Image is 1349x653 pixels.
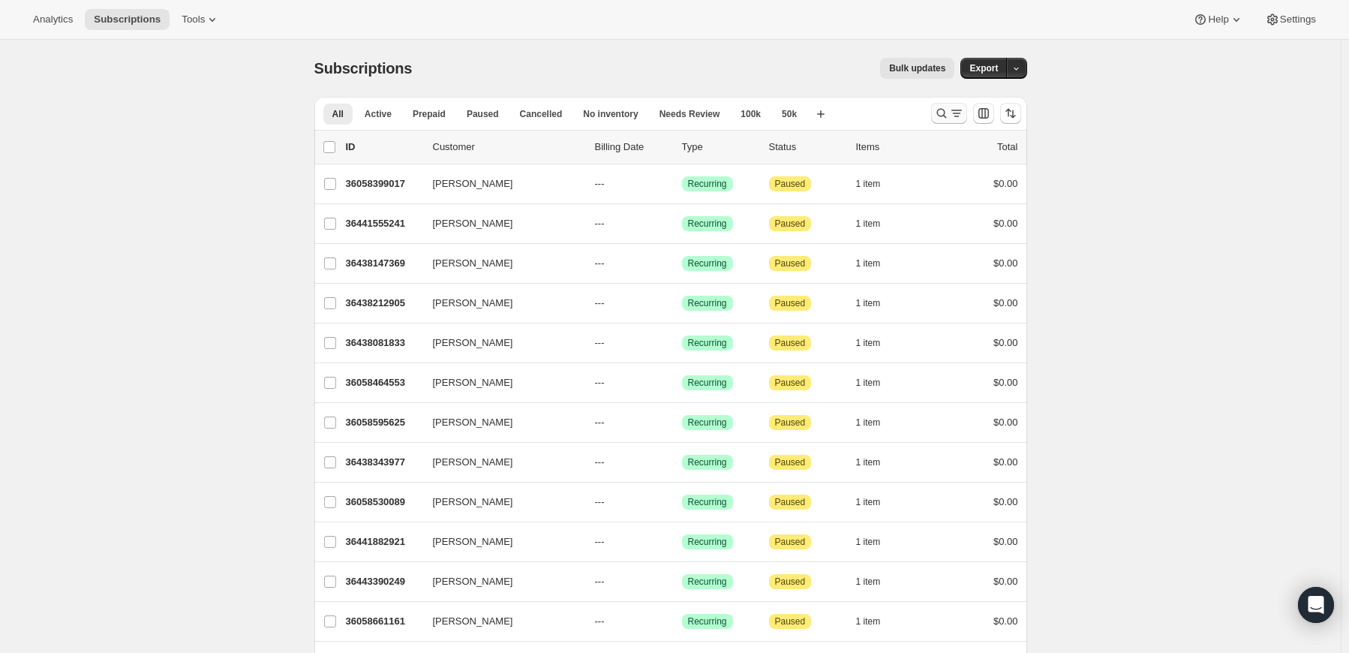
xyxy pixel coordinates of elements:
[595,536,605,547] span: ---
[424,570,574,594] button: [PERSON_NAME]
[346,333,1018,354] div: 36438081833[PERSON_NAME]---SuccessRecurringAttentionPaused1 item$0.00
[332,108,344,120] span: All
[993,377,1018,388] span: $0.00
[346,611,1018,632] div: 36058661161[PERSON_NAME]---SuccessRecurringAttentionPaused1 item$0.00
[880,58,954,79] button: Bulk updates
[346,173,1018,194] div: 36058399017[PERSON_NAME]---SuccessRecurringAttentionPaused1 item$0.00
[688,337,727,349] span: Recurring
[688,218,727,230] span: Recurring
[424,212,574,236] button: [PERSON_NAME]
[993,576,1018,587] span: $0.00
[346,534,421,549] p: 36441882921
[856,372,897,393] button: 1 item
[1184,9,1252,30] button: Help
[595,576,605,587] span: ---
[433,375,513,390] span: [PERSON_NAME]
[346,176,421,191] p: 36058399017
[856,213,897,234] button: 1 item
[856,293,897,314] button: 1 item
[856,417,881,429] span: 1 item
[856,140,931,155] div: Items
[433,296,513,311] span: [PERSON_NAME]
[775,297,806,309] span: Paused
[595,257,605,269] span: ---
[346,296,421,311] p: 36438212905
[659,108,720,120] span: Needs Review
[1000,103,1021,124] button: Sort the results
[688,576,727,588] span: Recurring
[769,140,844,155] p: Status
[889,62,945,74] span: Bulk updates
[424,172,574,196] button: [PERSON_NAME]
[424,450,574,474] button: [PERSON_NAME]
[1256,9,1325,30] button: Settings
[993,337,1018,348] span: $0.00
[973,103,994,124] button: Customize table column order and visibility
[520,108,563,120] span: Cancelled
[346,531,1018,552] div: 36441882921[PERSON_NAME]---SuccessRecurringAttentionPaused1 item$0.00
[856,576,881,588] span: 1 item
[346,372,1018,393] div: 36058464553[PERSON_NAME]---SuccessRecurringAttentionPaused1 item$0.00
[433,336,513,351] span: [PERSON_NAME]
[782,108,797,120] span: 50k
[775,576,806,588] span: Paused
[433,176,513,191] span: [PERSON_NAME]
[433,140,583,155] p: Customer
[1298,587,1334,623] div: Open Intercom Messenger
[688,178,727,190] span: Recurring
[346,495,421,510] p: 36058530089
[809,104,833,125] button: Create new view
[775,218,806,230] span: Paused
[682,140,757,155] div: Type
[775,456,806,468] span: Paused
[424,609,574,633] button: [PERSON_NAME]
[595,218,605,229] span: ---
[993,615,1018,627] span: $0.00
[856,257,881,269] span: 1 item
[1280,14,1316,26] span: Settings
[424,251,574,275] button: [PERSON_NAME]
[993,297,1018,308] span: $0.00
[433,495,513,510] span: [PERSON_NAME]
[433,455,513,470] span: [PERSON_NAME]
[688,257,727,269] span: Recurring
[856,377,881,389] span: 1 item
[424,331,574,355] button: [PERSON_NAME]
[688,417,727,429] span: Recurring
[314,60,413,77] span: Subscriptions
[33,14,73,26] span: Analytics
[595,456,605,468] span: ---
[346,293,1018,314] div: 36438212905[PERSON_NAME]---SuccessRecurringAttentionPaused1 item$0.00
[856,333,897,354] button: 1 item
[346,253,1018,274] div: 36438147369[PERSON_NAME]---SuccessRecurringAttentionPaused1 item$0.00
[993,417,1018,428] span: $0.00
[433,614,513,629] span: [PERSON_NAME]
[433,216,513,231] span: [PERSON_NAME]
[595,140,670,155] p: Billing Date
[775,377,806,389] span: Paused
[346,455,421,470] p: 36438343977
[85,9,170,30] button: Subscriptions
[688,536,727,548] span: Recurring
[993,218,1018,229] span: $0.00
[856,337,881,349] span: 1 item
[775,178,806,190] span: Paused
[856,611,897,632] button: 1 item
[775,615,806,627] span: Paused
[775,496,806,508] span: Paused
[931,103,967,124] button: Search and filter results
[467,108,499,120] span: Paused
[424,411,574,435] button: [PERSON_NAME]
[595,337,605,348] span: ---
[346,216,421,231] p: 36441555241
[595,377,605,388] span: ---
[424,371,574,395] button: [PERSON_NAME]
[365,108,392,120] span: Active
[856,615,881,627] span: 1 item
[595,496,605,507] span: ---
[433,574,513,589] span: [PERSON_NAME]
[993,178,1018,189] span: $0.00
[688,456,727,468] span: Recurring
[346,256,421,271] p: 36438147369
[997,140,1017,155] p: Total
